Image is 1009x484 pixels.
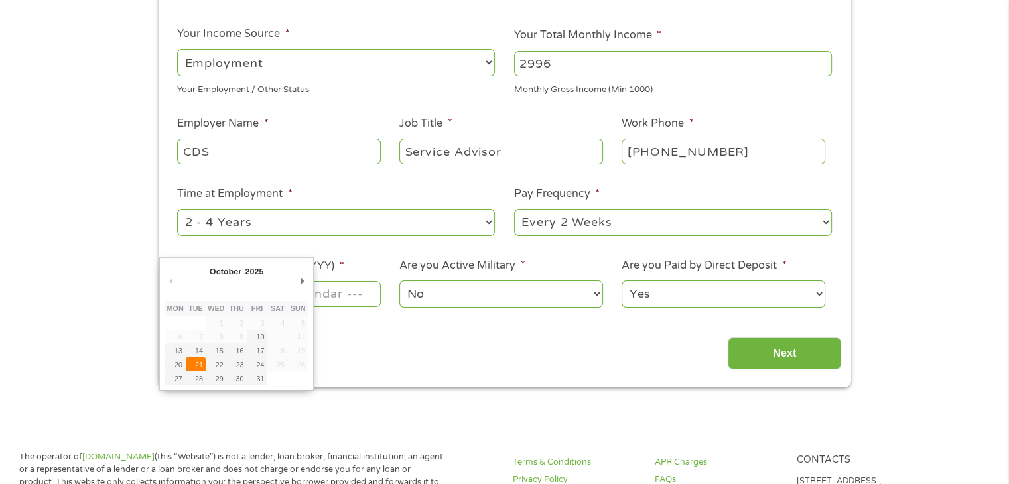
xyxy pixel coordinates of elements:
abbr: Wednesday [208,304,224,312]
button: Next Month [297,272,308,290]
button: Previous Month [165,272,177,290]
label: Are you Active Military [399,259,525,272]
button: 28 [186,371,206,385]
button: 14 [186,343,206,357]
label: Your Income Source [177,27,289,41]
button: 27 [165,371,186,385]
label: Job Title [399,117,452,131]
label: Work Phone [622,117,693,131]
abbr: Sunday [291,304,306,312]
a: [DOMAIN_NAME] [82,452,155,462]
h4: Contacts [796,454,922,467]
button: 29 [206,371,226,385]
input: Cashier [399,139,602,164]
button: 23 [226,357,247,371]
input: Next [728,337,841,370]
button: 16 [226,343,247,357]
button: 20 [165,357,186,371]
abbr: Monday [167,304,184,312]
button: 15 [206,343,226,357]
input: Walmart [177,139,380,164]
label: Time at Employment [177,187,292,201]
button: 13 [165,343,186,357]
div: October [208,263,243,280]
input: (231) 754-4010 [622,139,825,164]
label: Employer Name [177,117,268,131]
div: 2025 [243,263,265,280]
abbr: Tuesday [188,304,203,312]
label: Are you Paid by Direct Deposit [622,259,786,272]
button: 22 [206,357,226,371]
abbr: Thursday [230,304,244,312]
div: Your Employment / Other Status [177,79,495,97]
div: Monthly Gross Income (Min 1000) [514,79,832,97]
a: APR Charges [655,456,781,469]
button: 24 [247,357,267,371]
button: 10 [247,330,267,343]
abbr: Saturday [271,304,285,312]
button: 30 [226,371,247,385]
abbr: Friday [251,304,263,312]
a: Terms & Conditions [513,456,639,469]
label: Pay Frequency [514,187,600,201]
label: Your Total Monthly Income [514,29,661,42]
button: 31 [247,371,267,385]
button: 17 [247,343,267,357]
input: 1800 [514,51,832,76]
button: 21 [186,357,206,371]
